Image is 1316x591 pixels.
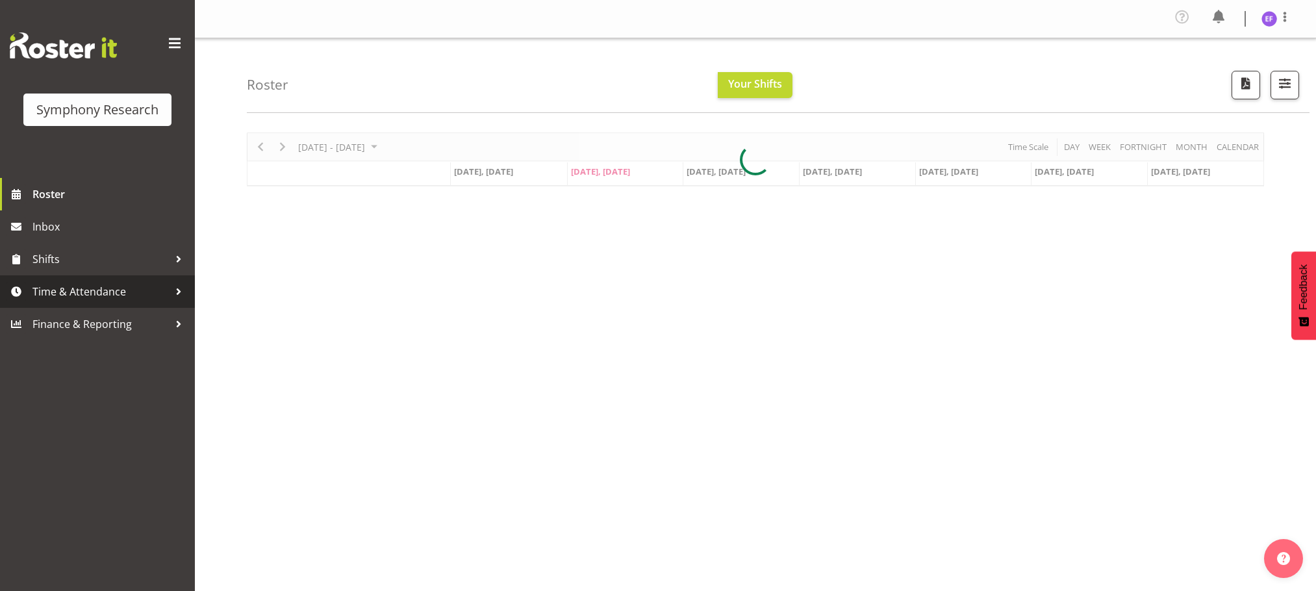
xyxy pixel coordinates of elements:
button: Filter Shifts [1271,71,1299,99]
img: edmond-fernandez1860.jpg [1261,11,1277,27]
div: Symphony Research [36,100,158,119]
button: Feedback - Show survey [1291,251,1316,340]
span: Finance & Reporting [32,314,169,334]
button: Download a PDF of the roster according to the set date range. [1232,71,1260,99]
span: Roster [32,184,188,204]
img: Rosterit website logo [10,32,117,58]
img: help-xxl-2.png [1277,552,1290,565]
span: Feedback [1298,264,1310,310]
span: Inbox [32,217,188,236]
span: Time & Attendance [32,282,169,301]
span: Shifts [32,249,169,269]
h4: Roster [247,77,288,92]
button: Your Shifts [718,72,792,98]
span: Your Shifts [728,77,782,91]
